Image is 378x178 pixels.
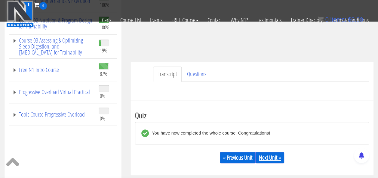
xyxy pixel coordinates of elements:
[100,93,105,99] span: 0%
[100,70,107,77] span: 87%
[286,10,327,31] a: Trainer Directory
[327,10,373,31] a: Terms & Conditions
[12,67,93,73] a: Free N1 Intro Course
[12,37,93,55] a: Course 03 Assessing & Optimizing Sleep Digestion, and [MEDICAL_DATA] for Trainability
[318,16,324,22] img: icon11.png
[12,111,93,117] a: Topic Course Progressive Overload
[153,67,182,82] a: Transcript
[167,10,203,31] a: FREE Course
[253,10,286,31] a: Testimonials
[149,129,270,137] div: You have now completed the whole course. Congratulations!
[97,10,116,31] a: Certs
[135,111,369,119] h3: Quiz
[226,10,253,31] a: Why N1?
[220,152,256,163] a: « Previous Unit
[325,16,328,23] span: 0
[318,16,363,23] a: 0 items: $0.00
[330,16,346,23] span: items:
[100,47,107,54] span: 19%
[348,16,351,23] span: $
[12,89,93,95] a: Progressive Overload Virtual Practical
[182,67,211,82] a: Questions
[203,10,226,31] a: Contact
[146,10,167,31] a: Events
[348,16,363,23] bdi: 0.00
[116,10,146,31] a: Course List
[39,2,47,10] span: 0
[256,152,284,163] a: Next Unit »
[34,1,47,9] a: 0
[6,0,34,27] img: n1-education
[100,115,105,122] span: 0%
